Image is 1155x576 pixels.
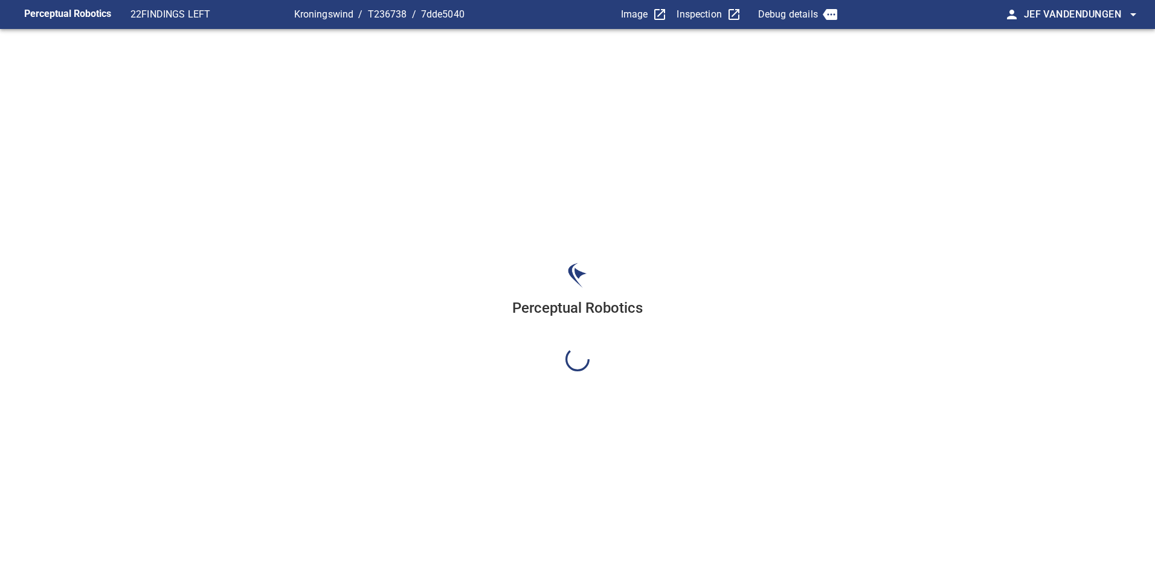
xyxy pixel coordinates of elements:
[24,5,111,24] figcaption: Perceptual Robotics
[294,7,354,22] p: Kroningswind
[130,7,294,22] p: 22 FINDINGS LEFT
[1126,7,1141,22] span: arrow_drop_down
[512,298,643,347] div: Perceptual Robotics
[677,7,741,22] a: Inspection
[1024,6,1141,23] span: Jef Vandendungen
[758,7,818,22] p: Debug details
[677,7,722,22] p: Inspection
[1019,2,1141,27] button: Jef Vandendungen
[412,7,416,22] span: /
[621,7,668,22] a: Image
[368,8,407,20] a: T236738
[621,7,648,22] p: Image
[421,8,465,20] a: 7dde5040
[568,263,587,288] img: pr
[358,7,362,22] span: /
[1005,7,1019,22] span: person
